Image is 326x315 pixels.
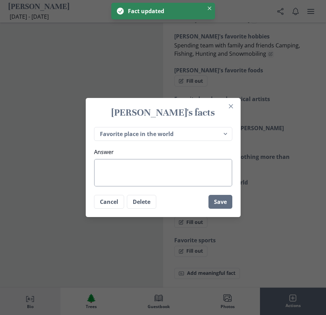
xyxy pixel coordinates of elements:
[127,195,156,209] button: Delete
[94,195,124,209] button: Cancel
[94,148,228,156] label: Answer
[94,106,232,119] h1: [PERSON_NAME]'s facts
[128,7,201,15] div: Fact updated
[208,195,232,209] button: Save
[225,101,236,112] button: Close
[205,4,214,12] button: Close
[94,127,232,141] select: Question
